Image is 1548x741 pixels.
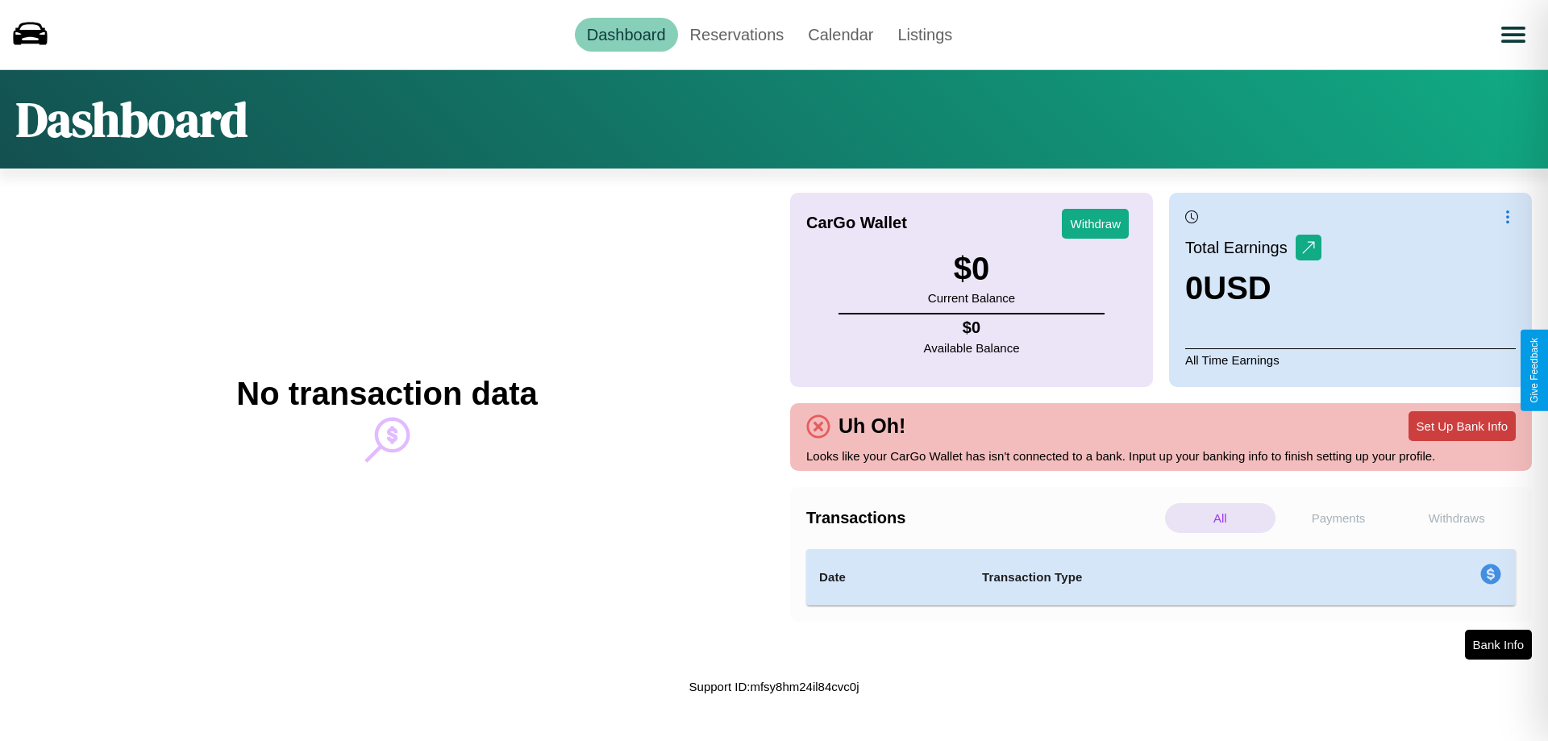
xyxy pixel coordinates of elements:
p: Support ID: mfsy8hm24il84cvc0j [689,676,859,697]
h4: CarGo Wallet [806,214,907,232]
a: Calendar [796,18,885,52]
button: Set Up Bank Info [1409,411,1516,441]
button: Withdraw [1062,209,1129,239]
button: Bank Info [1465,630,1532,660]
h4: Date [819,568,956,587]
table: simple table [806,549,1516,606]
p: Available Balance [924,337,1020,359]
button: Open menu [1491,12,1536,57]
p: All [1165,503,1275,533]
p: Looks like your CarGo Wallet has isn't connected to a bank. Input up your banking info to finish ... [806,445,1516,467]
p: Payments [1284,503,1394,533]
h3: 0 USD [1185,270,1321,306]
h4: $ 0 [924,318,1020,337]
h3: $ 0 [928,251,1015,287]
p: All Time Earnings [1185,348,1516,371]
a: Dashboard [575,18,678,52]
a: Listings [885,18,964,52]
h4: Transaction Type [982,568,1348,587]
a: Reservations [678,18,797,52]
h2: No transaction data [236,376,537,412]
h1: Dashboard [16,86,248,152]
h4: Uh Oh! [830,414,913,438]
div: Give Feedback [1529,338,1540,403]
h4: Transactions [806,509,1161,527]
p: Total Earnings [1185,233,1296,262]
p: Withdraws [1401,503,1512,533]
p: Current Balance [928,287,1015,309]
